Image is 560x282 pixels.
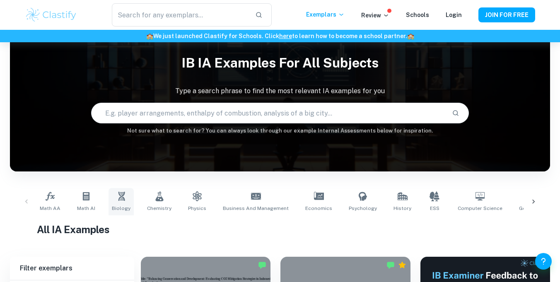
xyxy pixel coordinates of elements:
input: E.g. player arrangements, enthalpy of combustion, analysis of a big city... [92,101,446,125]
img: Marked [386,261,395,269]
h6: Not sure what to search for? You can always look through our example Internal Assessments below f... [10,127,550,135]
span: Geography [519,205,546,212]
input: Search for any exemplars... [112,3,249,27]
a: here [279,33,292,39]
span: 🏫 [407,33,414,39]
button: Help and Feedback [535,253,552,270]
span: Computer Science [458,205,502,212]
div: Premium [398,261,406,269]
span: Business and Management [223,205,289,212]
button: Search [449,106,463,120]
a: Login [446,12,462,18]
h1: IB IA examples for all subjects [10,50,550,76]
img: Clastify logo [25,7,77,23]
button: JOIN FOR FREE [478,7,535,22]
h1: All IA Examples [37,222,523,237]
h6: Filter exemplars [10,257,134,280]
span: Math AA [40,205,60,212]
p: Type a search phrase to find the most relevant IA examples for you [10,86,550,96]
img: Marked [258,261,266,269]
span: Chemistry [147,205,171,212]
span: Math AI [77,205,95,212]
span: Economics [305,205,332,212]
p: Exemplars [306,10,345,19]
span: 🏫 [146,33,153,39]
span: Physics [188,205,206,212]
span: Psychology [349,205,377,212]
p: Review [361,11,389,20]
span: Biology [112,205,130,212]
span: ESS [430,205,439,212]
a: Schools [406,12,429,18]
h6: We just launched Clastify for Schools. Click to learn how to become a school partner. [2,31,558,41]
span: History [393,205,411,212]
